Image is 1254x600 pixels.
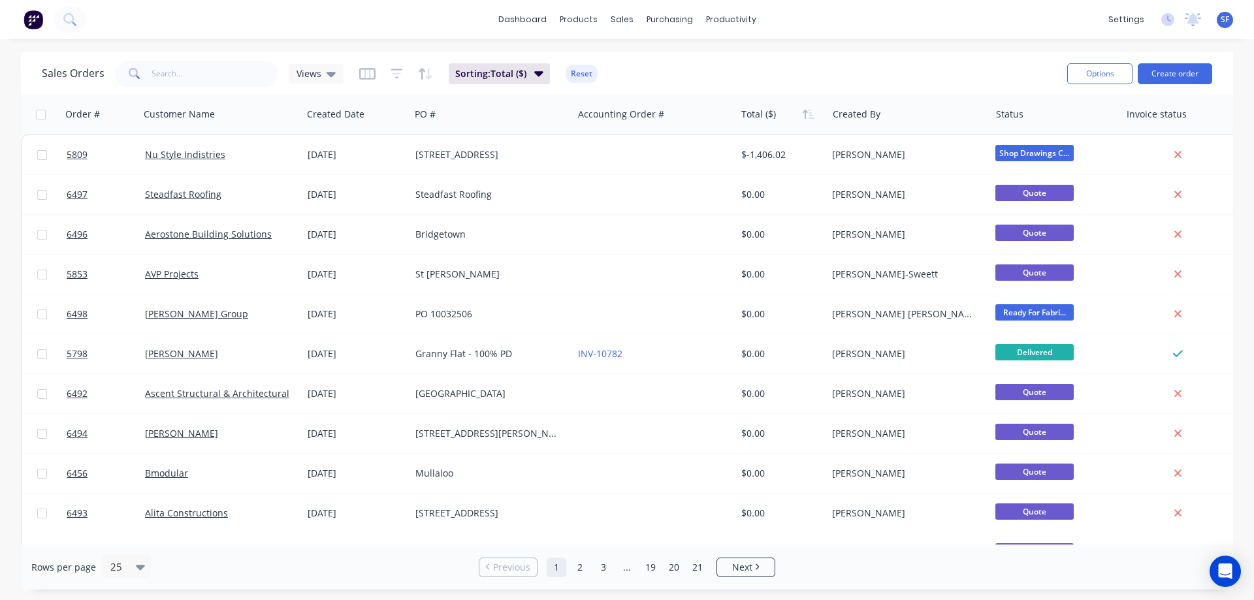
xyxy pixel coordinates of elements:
[741,228,818,241] div: $0.00
[67,175,145,214] a: 6497
[67,454,145,493] a: 6456
[415,108,436,121] div: PO #
[995,384,1074,400] span: Quote
[1221,14,1229,25] span: SF
[995,264,1074,281] span: Quote
[67,507,88,520] span: 6493
[1067,63,1133,84] button: Options
[67,308,88,321] span: 6498
[578,108,664,121] div: Accounting Order #
[308,228,405,241] div: [DATE]
[832,387,977,400] div: [PERSON_NAME]
[145,188,221,200] a: Steadfast Roofing
[741,188,818,201] div: $0.00
[995,185,1074,201] span: Quote
[24,10,43,29] img: Factory
[67,494,145,533] a: 6493
[67,268,88,281] span: 5853
[449,63,550,84] button: Sorting:Total ($)
[741,308,818,321] div: $0.00
[566,65,598,83] button: Reset
[832,347,977,360] div: [PERSON_NAME]
[67,347,88,360] span: 5798
[996,108,1023,121] div: Status
[67,467,88,480] span: 6456
[995,344,1074,360] span: Delivered
[67,255,145,294] a: 5853
[578,347,622,360] a: INV-10782
[717,561,775,574] a: Next page
[308,347,405,360] div: [DATE]
[67,374,145,413] a: 6492
[995,225,1074,241] span: Quote
[553,10,604,29] div: products
[995,464,1074,480] span: Quote
[415,387,560,400] div: [GEOGRAPHIC_DATA]
[995,424,1074,440] span: Quote
[297,67,321,80] span: Views
[67,334,145,373] a: 5798
[640,10,699,29] div: purchasing
[995,503,1074,520] span: Quote
[308,148,405,161] div: [DATE]
[67,228,88,241] span: 6496
[664,558,684,577] a: Page 20
[741,467,818,480] div: $0.00
[570,558,590,577] a: Page 2
[67,427,88,440] span: 6494
[415,507,560,520] div: [STREET_ADDRESS]
[1138,63,1212,84] button: Create order
[479,561,537,574] a: Previous page
[455,67,526,80] span: Sorting: Total ($)
[308,268,405,281] div: [DATE]
[832,228,977,241] div: [PERSON_NAME]
[832,148,977,161] div: [PERSON_NAME]
[741,427,818,440] div: $0.00
[31,561,96,574] span: Rows per page
[833,108,880,121] div: Created By
[67,188,88,201] span: 6497
[415,188,560,201] div: Steadfast Roofing
[308,507,405,520] div: [DATE]
[42,67,104,80] h1: Sales Orders
[67,387,88,400] span: 6492
[1127,108,1187,121] div: Invoice status
[832,308,977,321] div: [PERSON_NAME] [PERSON_NAME]
[308,308,405,321] div: [DATE]
[547,558,566,577] a: Page 1 is your current page
[415,268,560,281] div: St [PERSON_NAME]
[145,347,218,360] a: [PERSON_NAME]
[65,108,100,121] div: Order #
[474,558,780,577] ul: Pagination
[832,427,977,440] div: [PERSON_NAME]
[308,427,405,440] div: [DATE]
[145,427,218,439] a: [PERSON_NAME]
[617,558,637,577] a: Jump forward
[145,308,248,320] a: [PERSON_NAME] Group
[145,148,225,161] a: Nu Style Indistries
[1210,556,1241,587] div: Open Intercom Messenger
[145,467,188,479] a: Bmodular
[145,507,228,519] a: Alita Constructions
[741,507,818,520] div: $0.00
[492,10,553,29] a: dashboard
[144,108,215,121] div: Customer Name
[67,135,145,174] a: 5809
[152,61,279,87] input: Search...
[832,188,977,201] div: [PERSON_NAME]
[741,108,776,121] div: Total ($)
[995,145,1074,161] span: Shop Drawings C...
[741,268,818,281] div: $0.00
[308,467,405,480] div: [DATE]
[699,10,763,29] div: productivity
[688,558,707,577] a: Page 21
[415,347,560,360] div: Granny Flat - 100% PD
[415,148,560,161] div: [STREET_ADDRESS]
[604,10,640,29] div: sales
[308,387,405,400] div: [DATE]
[308,188,405,201] div: [DATE]
[832,507,977,520] div: [PERSON_NAME]
[995,304,1074,321] span: Ready For Fabri...
[67,294,145,334] a: 6498
[1102,10,1151,29] div: settings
